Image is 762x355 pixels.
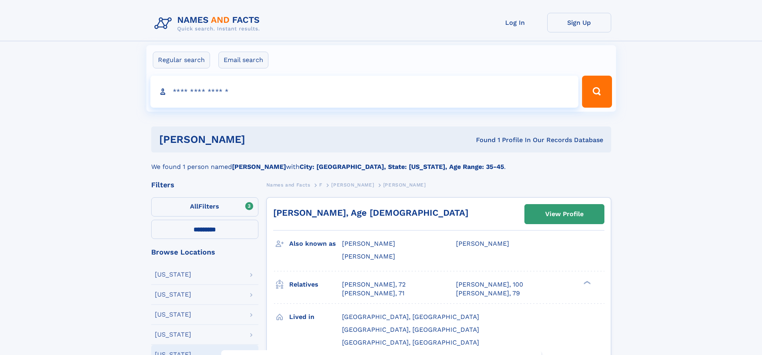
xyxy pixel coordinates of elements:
[483,13,547,32] a: Log In
[155,331,191,338] div: [US_STATE]
[190,203,198,210] span: All
[342,339,479,346] span: [GEOGRAPHIC_DATA], [GEOGRAPHIC_DATA]
[151,152,611,172] div: We found 1 person named with .
[289,310,342,324] h3: Lived in
[155,271,191,278] div: [US_STATE]
[342,289,404,298] a: [PERSON_NAME], 71
[582,280,591,285] div: ❯
[331,182,374,188] span: [PERSON_NAME]
[547,13,611,32] a: Sign Up
[545,205,584,223] div: View Profile
[383,182,426,188] span: [PERSON_NAME]
[525,205,604,224] a: View Profile
[582,76,612,108] button: Search Button
[232,163,286,170] b: [PERSON_NAME]
[151,181,258,189] div: Filters
[273,208,468,218] a: [PERSON_NAME], Age [DEMOGRAPHIC_DATA]
[342,326,479,333] span: [GEOGRAPHIC_DATA], [GEOGRAPHIC_DATA]
[331,180,374,190] a: [PERSON_NAME]
[151,197,258,217] label: Filters
[159,134,361,144] h1: [PERSON_NAME]
[150,76,579,108] input: search input
[155,291,191,298] div: [US_STATE]
[266,180,310,190] a: Names and Facts
[342,313,479,321] span: [GEOGRAPHIC_DATA], [GEOGRAPHIC_DATA]
[218,52,268,68] label: Email search
[151,249,258,256] div: Browse Locations
[319,182,322,188] span: F
[342,240,395,247] span: [PERSON_NAME]
[342,280,406,289] a: [PERSON_NAME], 72
[300,163,504,170] b: City: [GEOGRAPHIC_DATA], State: [US_STATE], Age Range: 35-45
[289,278,342,291] h3: Relatives
[319,180,322,190] a: F
[289,237,342,251] h3: Also known as
[456,240,509,247] span: [PERSON_NAME]
[360,136,603,144] div: Found 1 Profile In Our Records Database
[456,280,523,289] a: [PERSON_NAME], 100
[342,253,395,260] span: [PERSON_NAME]
[155,311,191,318] div: [US_STATE]
[151,13,266,34] img: Logo Names and Facts
[153,52,210,68] label: Regular search
[456,289,520,298] a: [PERSON_NAME], 79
